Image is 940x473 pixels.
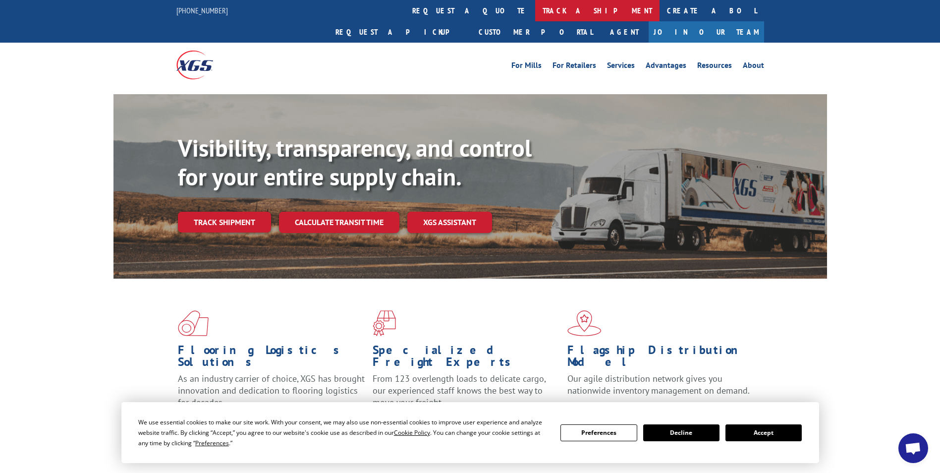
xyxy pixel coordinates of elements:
span: Cookie Policy [394,428,430,437]
span: As an industry carrier of choice, XGS has brought innovation and dedication to flooring logistics... [178,373,365,408]
a: Resources [697,61,732,72]
p: From 123 overlength loads to delicate cargo, our experienced staff knows the best way to move you... [373,373,560,417]
button: Preferences [560,424,637,441]
a: About [743,61,764,72]
a: For Mills [511,61,542,72]
h1: Specialized Freight Experts [373,344,560,373]
a: [PHONE_NUMBER] [176,5,228,15]
a: Customer Portal [471,21,600,43]
a: Calculate transit time [279,212,399,233]
img: xgs-icon-flagship-distribution-model-red [567,310,602,336]
a: Agent [600,21,649,43]
div: Open chat [898,433,928,463]
a: Advantages [646,61,686,72]
img: xgs-icon-focused-on-flooring-red [373,310,396,336]
a: XGS ASSISTANT [407,212,492,233]
a: Request a pickup [328,21,471,43]
a: Track shipment [178,212,271,233]
div: Cookie Consent Prompt [121,402,819,463]
h1: Flooring Logistics Solutions [178,344,365,373]
h1: Flagship Distribution Model [567,344,755,373]
span: Preferences [195,439,229,447]
a: Join Our Team [649,21,764,43]
span: Our agile distribution network gives you nationwide inventory management on demand. [567,373,750,396]
button: Decline [643,424,719,441]
button: Accept [725,424,802,441]
div: We use essential cookies to make our site work. With your consent, we may also use non-essential ... [138,417,549,448]
img: xgs-icon-total-supply-chain-intelligence-red [178,310,209,336]
a: Services [607,61,635,72]
a: For Retailers [553,61,596,72]
b: Visibility, transparency, and control for your entire supply chain. [178,132,532,192]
